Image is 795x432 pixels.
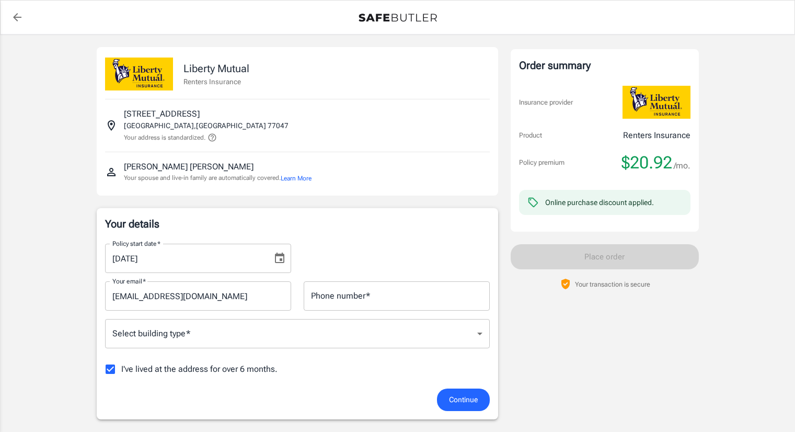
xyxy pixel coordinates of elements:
[269,248,290,269] button: Choose date, selected date is Aug 27, 2025
[519,157,564,168] p: Policy premium
[674,158,690,173] span: /mo.
[112,277,146,286] label: Your email
[359,14,437,22] img: Back to quotes
[623,86,690,119] img: Liberty Mutual
[281,174,312,183] button: Learn More
[304,281,490,311] input: Enter number
[437,389,490,411] button: Continue
[623,129,690,142] p: Renters Insurance
[105,119,118,132] svg: Insured address
[105,166,118,178] svg: Insured person
[7,7,28,28] a: back to quotes
[449,393,478,406] span: Continue
[121,363,278,376] span: I've lived at the address for over 6 months.
[124,161,254,173] p: [PERSON_NAME] [PERSON_NAME]
[124,173,312,183] p: Your spouse and live-in family are automatically covered.
[545,197,654,208] div: Online purchase discount applied.
[183,76,249,87] p: Renters Insurance
[124,108,200,120] p: [STREET_ADDRESS]
[519,97,573,108] p: Insurance provider
[112,239,160,248] label: Policy start date
[519,58,690,73] div: Order summary
[183,61,249,76] p: Liberty Mutual
[124,120,289,131] p: [GEOGRAPHIC_DATA] , [GEOGRAPHIC_DATA] 77047
[575,279,650,289] p: Your transaction is secure
[621,152,672,173] span: $20.92
[105,281,291,311] input: Enter email
[519,130,542,141] p: Product
[124,133,205,142] p: Your address is standardized.
[105,244,265,273] input: MM/DD/YYYY
[105,217,490,231] p: Your details
[105,58,173,90] img: Liberty Mutual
